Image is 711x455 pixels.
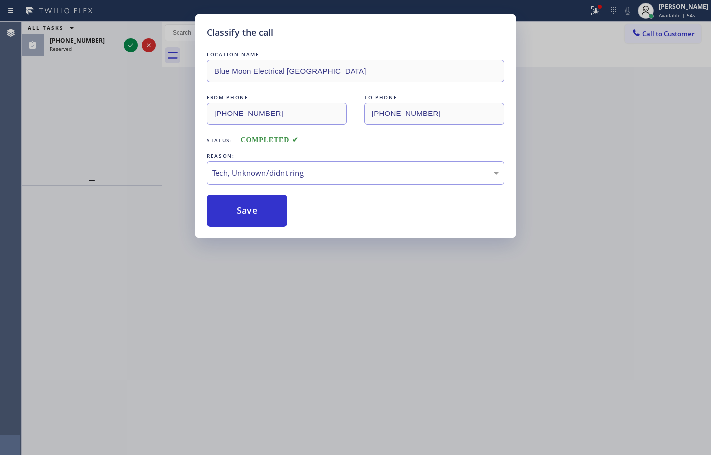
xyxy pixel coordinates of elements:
button: Save [207,195,287,227]
div: FROM PHONE [207,92,347,103]
div: REASON: [207,151,504,161]
input: To phone [364,103,504,125]
input: From phone [207,103,347,125]
div: Tech, Unknown/didnt ring [212,167,499,179]
div: TO PHONE [364,92,504,103]
span: Status: [207,137,233,144]
div: LOCATION NAME [207,49,504,60]
span: COMPLETED [241,136,299,144]
h5: Classify the call [207,26,273,39]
